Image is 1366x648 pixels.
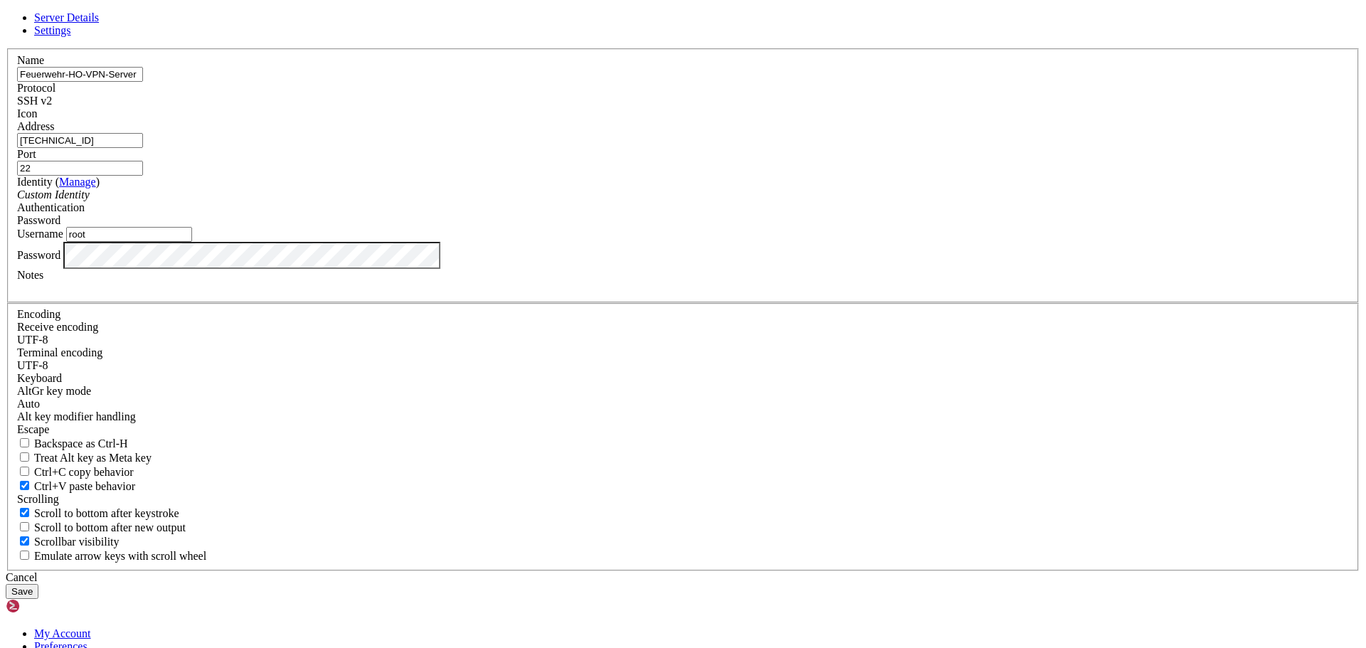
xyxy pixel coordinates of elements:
div: SSH v2 [17,95,1349,107]
label: Whether the Alt key acts as a Meta key or as a distinct Alt key. [17,452,152,464]
label: Encoding [17,308,60,320]
label: Ctrl-C copies if true, send ^C to host if false. Ctrl-Shift-C sends ^C to host if true, copies if... [17,466,134,478]
label: The vertical scrollbar mode. [17,536,120,548]
label: Set the expected encoding for data received from the host. If the encodings do not match, visual ... [17,321,98,333]
input: Host Name or IP [17,133,143,148]
input: Scroll to bottom after new output [20,522,29,531]
a: Server Details [34,11,99,23]
label: Set the expected encoding for data received from the host. If the encodings do not match, visual ... [17,385,91,397]
div: UTF-8 [17,334,1349,346]
input: Server Name [17,67,143,82]
input: Scroll to bottom after keystroke [20,508,29,517]
label: Scrolling [17,493,59,505]
div: Cancel [6,571,1360,584]
label: Whether to scroll to the bottom on any keystroke. [17,507,179,519]
input: Emulate arrow keys with scroll wheel [20,551,29,560]
input: Scrollbar visibility [20,536,29,546]
label: Port [17,148,36,160]
div: Auto [17,398,1349,410]
label: The default terminal encoding. ISO-2022 enables character map translations (like graphics maps). ... [17,346,102,358]
a: Manage [59,176,96,188]
button: Save [6,584,38,599]
label: Controls how the Alt key is handled. Escape: Send an ESC prefix. 8-Bit: Add 128 to the typed char... [17,410,136,423]
span: Ctrl+V paste behavior [34,480,135,492]
span: Emulate arrow keys with scroll wheel [34,550,206,562]
label: Notes [17,269,43,281]
div: Custom Identity [17,188,1349,201]
label: Authentication [17,201,85,213]
input: Backspace as Ctrl-H [20,438,29,447]
span: UTF-8 [17,334,48,346]
span: Auto [17,398,40,410]
img: Shellngn [6,599,88,613]
label: Username [17,228,63,240]
label: Ctrl+V pastes if true, sends ^V to host if false. Ctrl+Shift+V sends ^V to host if true, pastes i... [17,480,135,492]
label: When using the alternative screen buffer, and DECCKM (Application Cursor Keys) is active, mouse w... [17,550,206,562]
span: Scroll to bottom after new output [34,521,186,533]
span: Scrollbar visibility [34,536,120,548]
span: Password [17,214,60,226]
span: Scroll to bottom after keystroke [34,507,179,519]
label: Address [17,120,54,132]
div: Escape [17,423,1349,436]
label: Scroll to bottom after new output. [17,521,186,533]
span: ( ) [55,176,100,188]
i: Custom Identity [17,188,90,201]
input: Login Username [66,227,192,242]
label: Keyboard [17,372,62,384]
div: UTF-8 [17,359,1349,372]
label: Identity [17,176,100,188]
input: Port Number [17,161,143,176]
span: Escape [17,423,49,435]
span: UTF-8 [17,359,48,371]
label: Password [17,248,60,260]
span: Ctrl+C copy behavior [34,466,134,478]
label: Icon [17,107,37,119]
input: Treat Alt key as Meta key [20,452,29,462]
span: SSH v2 [17,95,52,107]
a: My Account [34,627,91,639]
span: Backspace as Ctrl-H [34,437,128,450]
label: Name [17,54,44,66]
input: Ctrl+C copy behavior [20,467,29,476]
label: Protocol [17,82,55,94]
input: Ctrl+V paste behavior [20,481,29,490]
label: If true, the backspace should send BS ('\x08', aka ^H). Otherwise the backspace key should send '... [17,437,128,450]
a: Settings [34,24,71,36]
span: Treat Alt key as Meta key [34,452,152,464]
div: Password [17,214,1349,227]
